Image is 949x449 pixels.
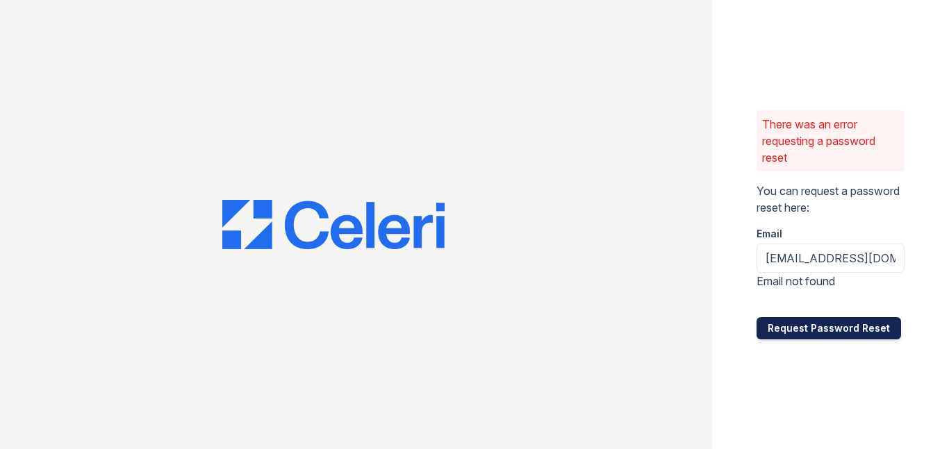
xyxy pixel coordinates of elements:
[757,274,835,288] span: Email not found
[757,183,905,216] p: You can request a password reset here:
[757,227,782,241] label: Email
[222,200,445,250] img: CE_Logo_Blue-a8612792a0a2168367f1c8372b55b34899dd931a85d93a1a3d3e32e68fde9ad4.png
[757,317,901,339] button: Request Password Reset
[762,116,900,166] p: There was an error requesting a password reset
